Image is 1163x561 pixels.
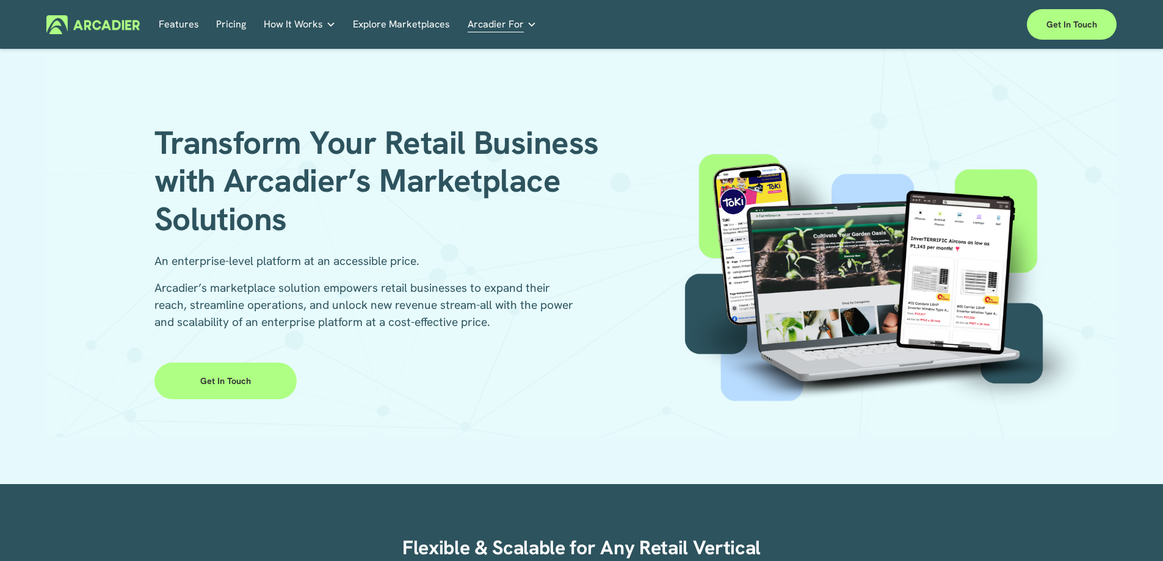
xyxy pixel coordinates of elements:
a: Get in Touch [154,363,297,399]
h2: Flexible & Scalable for Any Retail Vertical [374,536,789,560]
p: Arcadier’s marketplace solution empowers retail businesses to expand their reach, streamline oper... [154,280,582,331]
a: Get in touch [1027,9,1117,40]
span: Arcadier For [468,16,524,33]
a: Explore Marketplaces [353,15,450,34]
p: An enterprise-level platform at an accessible price. [154,253,582,270]
a: folder dropdown [264,15,336,34]
a: Features [159,15,199,34]
span: How It Works [264,16,323,33]
h1: Transform Your Retail Business with Arcadier’s Marketplace Solutions [154,124,617,238]
img: Arcadier [46,15,140,34]
a: folder dropdown [468,15,537,34]
a: Pricing [216,15,246,34]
